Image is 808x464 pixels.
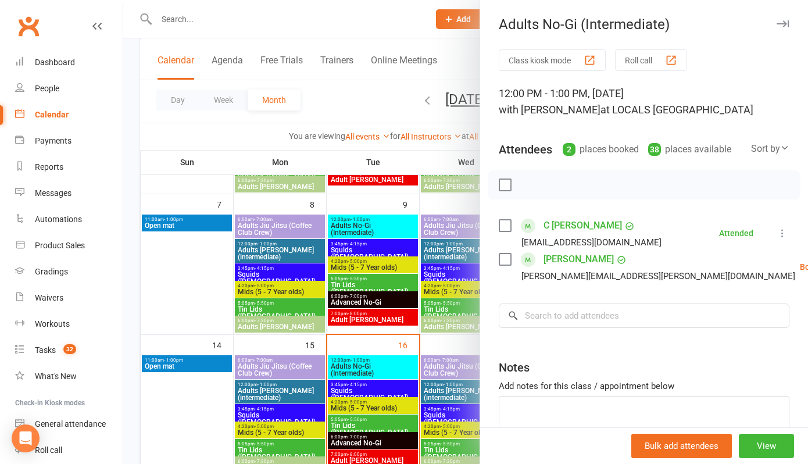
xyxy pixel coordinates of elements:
div: places booked [563,141,639,158]
button: Roll call [615,49,687,71]
a: Waivers [15,285,123,311]
input: Search to add attendees [499,304,789,328]
div: Notes [499,359,530,376]
div: Calendar [35,110,69,119]
div: General attendance [35,419,106,429]
div: Open Intercom Messenger [12,424,40,452]
a: Calendar [15,102,123,128]
a: Tasks 32 [15,337,123,363]
div: Roll call [35,445,62,455]
span: with [PERSON_NAME] [499,103,600,116]
a: General attendance kiosk mode [15,411,123,437]
button: View [739,434,794,458]
a: Dashboard [15,49,123,76]
div: Workouts [35,319,70,329]
div: Dashboard [35,58,75,67]
a: Reports [15,154,123,180]
a: Product Sales [15,233,123,259]
a: Workouts [15,311,123,337]
button: Bulk add attendees [631,434,732,458]
a: [PERSON_NAME] [544,250,614,269]
div: Automations [35,215,82,224]
div: Gradings [35,267,68,276]
div: Attended [719,229,753,237]
div: 38 [648,143,661,156]
div: [PERSON_NAME][EMAIL_ADDRESS][PERSON_NAME][DOMAIN_NAME] [521,269,795,284]
a: Clubworx [14,12,43,41]
div: Payments [35,136,71,145]
button: Class kiosk mode [499,49,606,71]
div: 12:00 PM - 1:00 PM, [DATE] [499,85,789,118]
div: 2 [563,143,575,156]
div: People [35,84,59,93]
span: at LOCALS [GEOGRAPHIC_DATA] [600,103,753,116]
a: What's New [15,363,123,390]
a: Gradings [15,259,123,285]
div: What's New [35,372,77,381]
div: Waivers [35,293,63,302]
a: Roll call [15,437,123,463]
a: C [PERSON_NAME] [544,216,622,235]
div: Messages [35,188,71,198]
div: places available [648,141,731,158]
div: Reports [35,162,63,172]
a: People [15,76,123,102]
div: Sort by [751,141,789,156]
span: 32 [63,344,76,354]
a: Messages [15,180,123,206]
a: Payments [15,128,123,154]
div: Add notes for this class / appointment below [499,379,789,393]
div: [EMAIL_ADDRESS][DOMAIN_NAME] [521,235,662,250]
div: Product Sales [35,241,85,250]
a: Automations [15,206,123,233]
div: Tasks [35,345,56,355]
div: Attendees [499,141,552,158]
div: Adults No-Gi (Intermediate) [480,16,808,33]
